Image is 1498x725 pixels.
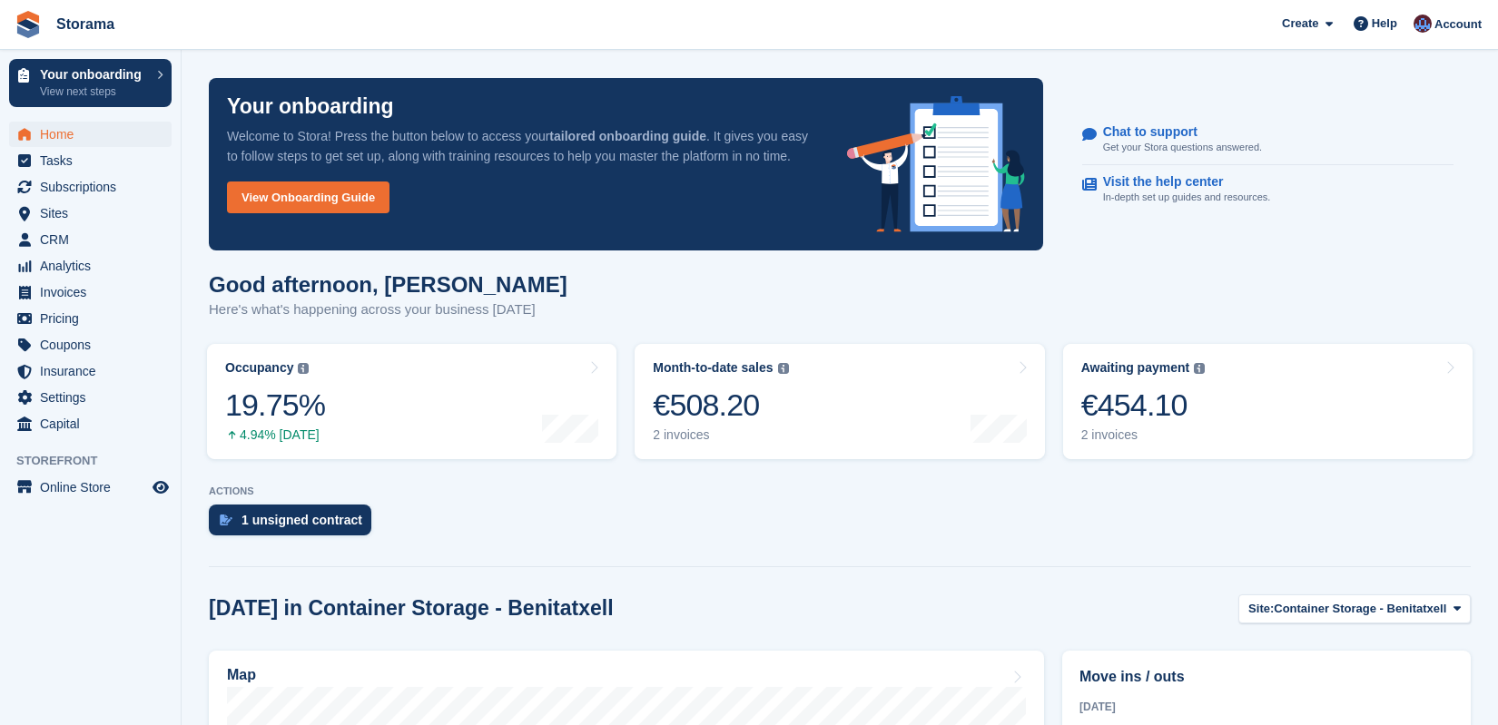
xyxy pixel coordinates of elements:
div: Month-to-date sales [653,360,773,376]
p: Your onboarding [40,68,148,81]
a: menu [9,253,172,279]
a: Month-to-date sales €508.20 2 invoices [635,344,1044,459]
div: 4.94% [DATE] [225,427,325,443]
a: menu [9,358,172,384]
span: Settings [40,385,149,410]
p: Get your Stora questions answered. [1103,140,1262,155]
span: Insurance [40,358,149,384]
span: Sites [40,201,149,226]
a: Awaiting payment €454.10 2 invoices [1063,344,1473,459]
p: Here's what's happening across your business [DATE] [209,299,567,320]
img: Hannah Fordham [1414,15,1432,33]
div: 19.75% [225,387,325,424]
a: Visit the help center In-depth set up guides and resources. [1082,165,1454,214]
div: 2 invoices [653,427,788,443]
span: Invoices [40,279,149,305]
span: Pricing [40,306,149,331]
a: menu [9,332,172,358]
a: menu [9,201,172,226]
p: View next steps [40,83,148,100]
a: menu [9,306,172,331]
a: Storama [49,9,122,39]
span: Container Storage - Benitatxell [1274,600,1446,618]
span: Subscriptions [40,174,149,200]
span: Analytics [40,253,149,279]
a: Chat to support Get your Stora questions answered. [1082,115,1454,165]
p: Your onboarding [227,96,394,117]
div: 2 invoices [1081,427,1206,443]
a: menu [9,148,172,173]
div: 1 unsigned contract [241,513,362,527]
h1: Good afternoon, [PERSON_NAME] [209,272,567,297]
p: In-depth set up guides and resources. [1103,190,1271,205]
div: [DATE] [1079,699,1454,715]
button: Site: Container Storage - Benitatxell [1238,594,1471,624]
div: Awaiting payment [1081,360,1190,376]
img: icon-info-grey-7440780725fd019a000dd9b08b2336e03edf1995a4989e88bcd33f0948082b44.svg [1194,363,1205,374]
a: View Onboarding Guide [227,181,389,213]
a: menu [9,385,172,410]
h2: Move ins / outs [1079,666,1454,688]
div: Occupancy [225,360,293,376]
a: Occupancy 19.75% 4.94% [DATE] [207,344,616,459]
span: Storefront [16,452,181,470]
span: Create [1282,15,1318,33]
a: menu [9,227,172,252]
img: contract_signature_icon-13c848040528278c33f63329250d36e43548de30e8caae1d1a13099fd9432cc5.svg [220,514,232,525]
strong: tailored onboarding guide [549,129,706,143]
span: Home [40,122,149,147]
img: icon-info-grey-7440780725fd019a000dd9b08b2336e03edf1995a4989e88bcd33f0948082b44.svg [778,363,789,374]
span: Tasks [40,148,149,173]
p: Visit the help center [1103,174,1257,190]
span: CRM [40,227,149,252]
h2: Map [227,667,256,683]
a: menu [9,279,172,305]
span: Site: [1248,600,1274,618]
h2: [DATE] in Container Storage - Benitatxell [209,596,614,621]
a: menu [9,411,172,436]
a: Your onboarding View next steps [9,59,172,107]
span: Capital [40,411,149,436]
p: Chat to support [1103,124,1247,140]
a: 1 unsigned contract [209,505,380,544]
span: Account [1434,15,1482,34]
p: Welcome to Stora! Press the button below to access your . It gives you easy to follow steps to ge... [227,126,818,166]
div: €454.10 [1081,387,1206,424]
img: icon-info-grey-7440780725fd019a000dd9b08b2336e03edf1995a4989e88bcd33f0948082b44.svg [298,363,309,374]
span: Coupons [40,332,149,358]
a: menu [9,475,172,500]
img: onboarding-info-6c161a55d2c0e0a8cae90662b2fe09162a5109e8cc188191df67fb4f79e88e88.svg [847,96,1025,232]
a: menu [9,122,172,147]
span: Online Store [40,475,149,500]
a: Preview store [150,476,172,498]
div: €508.20 [653,387,788,424]
p: ACTIONS [209,485,1471,497]
span: Help [1372,15,1397,33]
img: stora-icon-8386f47178a22dfd0bd8f6a31ec36ba5ce8667c1dd55bd0f319d3a0aa187defe.svg [15,11,42,38]
a: menu [9,174,172,200]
